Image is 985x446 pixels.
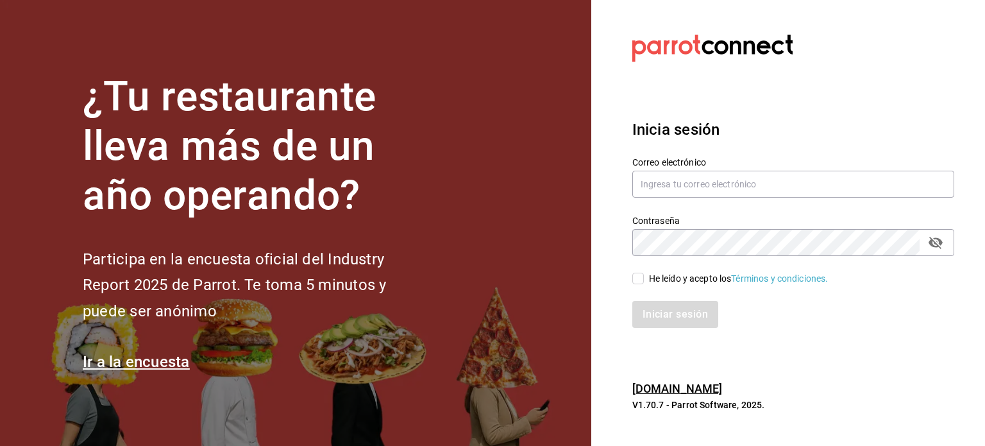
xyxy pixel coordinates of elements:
[83,246,429,325] h2: Participa en la encuesta oficial del Industry Report 2025 de Parrot. Te toma 5 minutos y puede se...
[632,399,954,411] p: V1.70.7 - Parrot Software, 2025.
[83,353,190,371] a: Ir a la encuesta
[649,272,829,286] div: He leído y acepto los
[632,171,954,198] input: Ingresa tu correo electrónico
[925,232,947,253] button: passwordField
[632,118,954,141] h3: Inicia sesión
[83,73,429,220] h1: ¿Tu restaurante lleva más de un año operando?
[731,273,828,284] a: Términos y condiciones.
[632,382,723,395] a: [DOMAIN_NAME]
[632,158,954,167] label: Correo electrónico
[632,216,954,225] label: Contraseña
